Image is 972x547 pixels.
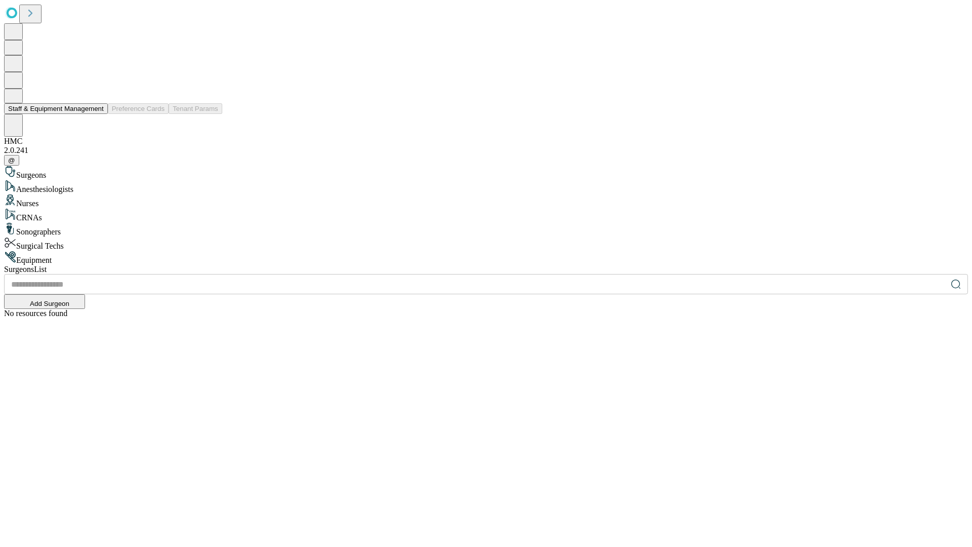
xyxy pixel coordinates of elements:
[4,194,968,208] div: Nurses
[4,155,19,166] button: @
[4,309,968,318] div: No resources found
[4,180,968,194] div: Anesthesiologists
[30,300,69,307] span: Add Surgeon
[169,103,222,114] button: Tenant Params
[4,103,108,114] button: Staff & Equipment Management
[4,137,968,146] div: HMC
[4,208,968,222] div: CRNAs
[4,294,85,309] button: Add Surgeon
[4,265,968,274] div: Surgeons List
[4,237,968,251] div: Surgical Techs
[4,251,968,265] div: Equipment
[4,146,968,155] div: 2.0.241
[108,103,169,114] button: Preference Cards
[4,166,968,180] div: Surgeons
[4,222,968,237] div: Sonographers
[8,157,15,164] span: @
